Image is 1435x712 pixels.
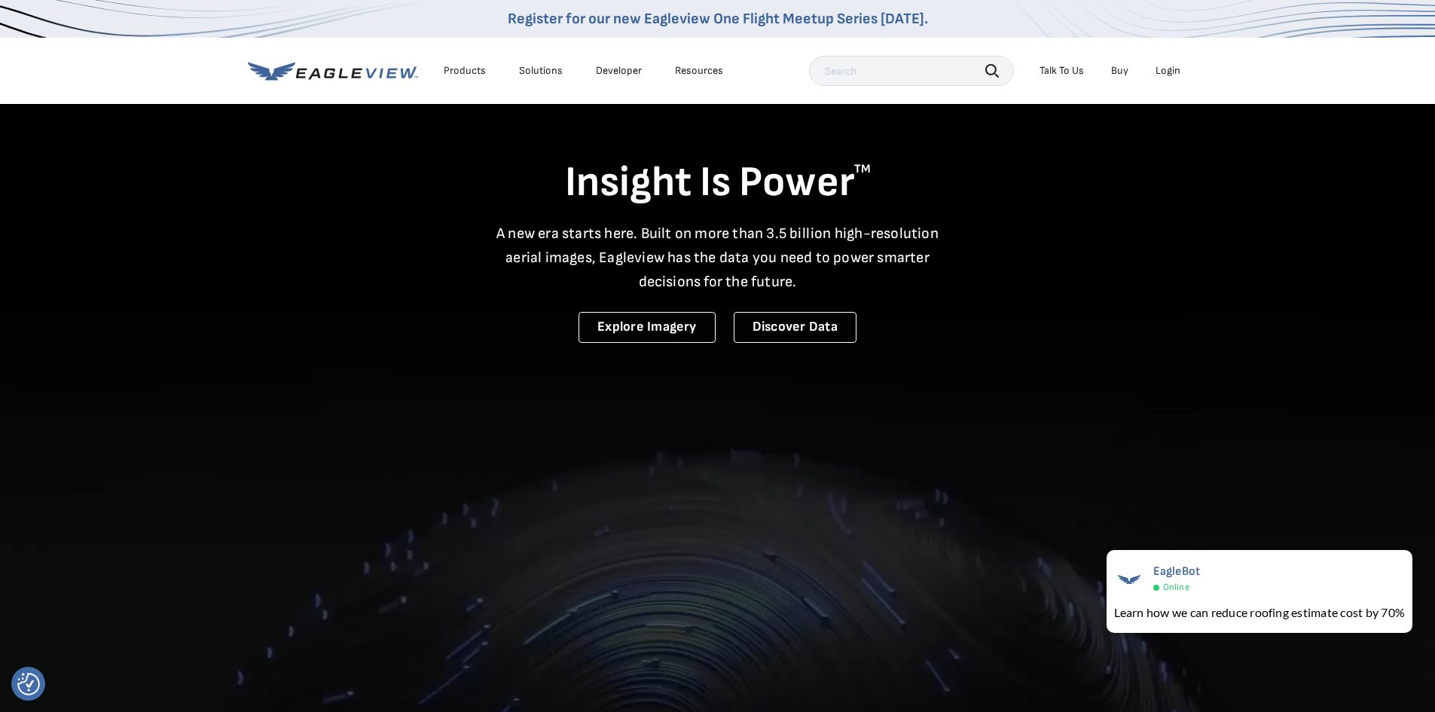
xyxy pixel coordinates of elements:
[1153,564,1201,579] span: EagleBot
[1111,64,1128,78] a: Buy
[1163,582,1189,593] span: Online
[1114,564,1144,594] img: EagleBot
[1156,64,1180,78] div: Login
[1040,64,1084,78] div: Talk To Us
[508,10,928,28] a: Register for our new Eagleview One Flight Meetup Series [DATE].
[248,157,1188,209] h1: Insight Is Power
[734,312,856,343] a: Discover Data
[1114,604,1405,622] div: Learn how we can reduce roofing estimate cost by 70%
[596,64,642,78] a: Developer
[809,56,1014,86] input: Search
[854,162,871,176] sup: TM
[579,312,716,343] a: Explore Imagery
[675,64,723,78] div: Resources
[487,222,948,294] p: A new era starts here. Built on more than 3.5 billion high-resolution aerial images, Eagleview ha...
[17,673,40,695] button: Consent Preferences
[519,64,563,78] div: Solutions
[17,673,40,695] img: Revisit consent button
[444,64,486,78] div: Products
